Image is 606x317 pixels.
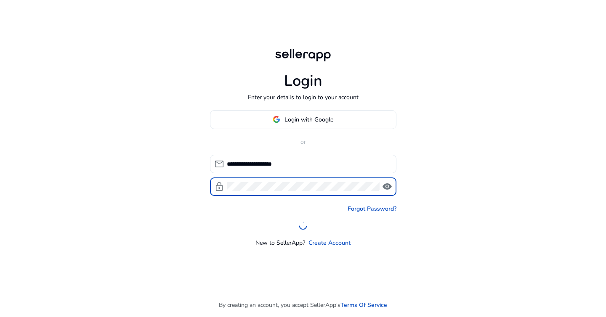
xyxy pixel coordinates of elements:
span: lock [214,182,224,192]
a: Forgot Password? [348,204,396,213]
p: New to SellerApp? [255,238,305,247]
h1: Login [284,72,322,90]
p: Enter your details to login to your account [248,93,359,102]
a: Create Account [308,238,351,247]
span: Login with Google [284,115,333,124]
button: Login with Google [210,110,396,129]
span: mail [214,159,224,169]
p: or [210,137,396,146]
img: google-logo.svg [273,116,280,123]
a: Terms Of Service [340,301,387,309]
span: visibility [382,182,392,192]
